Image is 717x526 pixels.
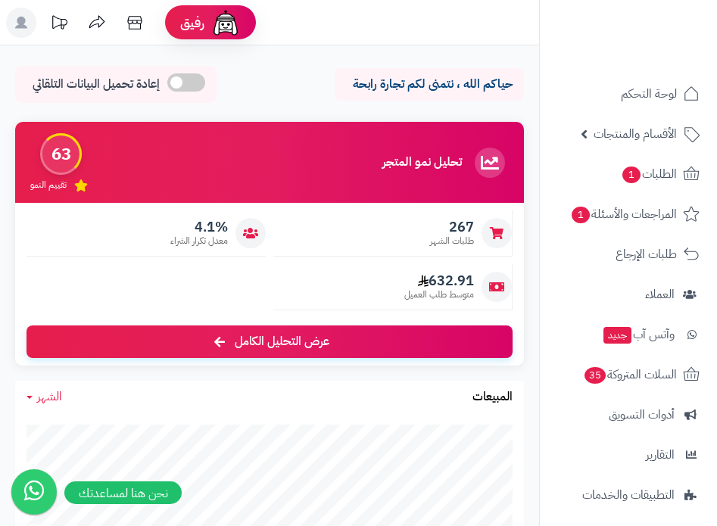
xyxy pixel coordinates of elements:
span: 4.1% [170,219,228,235]
span: وآتس آب [602,324,675,345]
span: 1 [622,166,641,184]
a: أدوات التسويق [549,397,708,433]
p: حياكم الله ، نتمنى لكم تجارة رابحة [346,76,513,93]
span: 35 [584,366,607,384]
a: السلات المتروكة35 [549,356,708,393]
span: 267 [430,219,474,235]
span: تقييم النمو [30,179,67,191]
a: الشهر [26,388,62,406]
a: المراجعات والأسئلة1 [549,196,708,232]
a: التقارير [549,437,708,473]
span: الطلبات [621,163,677,185]
span: التقارير [646,444,675,465]
span: رفيق [180,14,204,32]
span: معدل تكرار الشراء [170,235,228,247]
span: عرض التحليل الكامل [235,333,329,350]
span: جديد [603,327,631,344]
span: السلات المتروكة [583,364,677,385]
span: العملاء [645,284,675,305]
span: الأقسام والمنتجات [594,123,677,145]
span: إعادة تحميل البيانات التلقائي [33,76,160,93]
span: طلبات الإرجاع [616,244,677,265]
a: عرض التحليل الكامل [26,325,513,358]
span: الشهر [37,387,62,406]
img: logo-2.png [614,11,703,43]
span: طلبات الشهر [430,235,474,247]
a: العملاء [549,276,708,313]
span: متوسط طلب العميل [404,288,474,301]
a: وآتس آبجديد [549,316,708,353]
span: أدوات التسويق [609,404,675,425]
span: لوحة التحكم [621,83,677,104]
a: التطبيقات والخدمات [549,477,708,513]
h3: المبيعات [472,391,513,404]
span: التطبيقات والخدمات [582,484,675,506]
span: المراجعات والأسئلة [570,204,677,225]
a: تحديثات المنصة [40,8,78,42]
a: طلبات الإرجاع [549,236,708,272]
a: لوحة التحكم [549,76,708,112]
img: ai-face.png [210,8,241,38]
h3: تحليل نمو المتجر [382,156,462,170]
span: 1 [571,206,591,224]
span: 632.91 [404,272,474,289]
a: الطلبات1 [549,156,708,192]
